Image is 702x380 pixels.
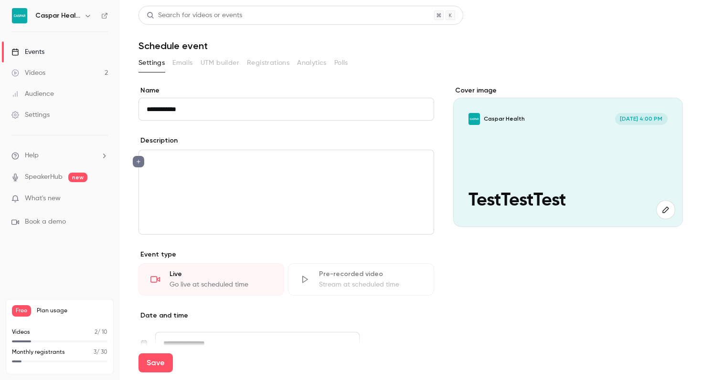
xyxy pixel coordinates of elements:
[170,280,272,289] div: Go live at scheduled time
[138,150,434,235] section: description
[11,89,54,99] div: Audience
[12,328,30,337] p: Videos
[12,305,31,317] span: Free
[25,172,63,182] a: SpeakerHub
[297,58,327,68] span: Analytics
[25,217,66,227] span: Book a demo
[25,194,61,204] span: What's new
[170,269,272,279] div: Live
[155,332,360,355] input: Tue, Feb 17, 2026
[615,113,668,124] span: [DATE] 4:00 PM
[138,55,165,71] button: Settings
[468,191,667,212] p: TestTestTest
[138,263,284,296] div: LiveGo live at scheduled time
[319,280,422,289] div: Stream at scheduled time
[138,86,434,95] label: Name
[11,110,50,120] div: Settings
[11,47,44,57] div: Events
[138,353,173,372] button: Save
[95,328,107,337] p: / 10
[37,307,107,315] span: Plan usage
[319,269,422,279] div: Pre-recorded video
[138,40,683,51] h1: Schedule event
[68,173,87,182] span: new
[12,348,65,357] p: Monthly registrants
[12,8,27,23] img: Caspar Health
[94,349,96,355] span: 3
[96,195,108,203] iframe: Noticeable Trigger
[11,151,108,161] li: help-dropdown-opener
[484,115,525,123] p: Caspar Health
[453,86,683,95] label: Cover image
[139,150,434,234] div: editor
[94,348,107,357] p: / 30
[95,329,97,335] span: 2
[138,136,178,145] label: Description
[35,11,80,21] h6: Caspar Health
[201,58,239,68] span: UTM builder
[138,311,434,320] p: Date and time
[138,250,434,259] p: Event type
[288,263,434,296] div: Pre-recorded videoStream at scheduled time
[11,68,45,78] div: Videos
[334,58,348,68] span: Polls
[247,58,289,68] span: Registrations
[25,151,39,161] span: Help
[147,10,242,21] div: Search for videos or events
[172,58,192,68] span: Emails
[468,113,480,124] img: TestTestTest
